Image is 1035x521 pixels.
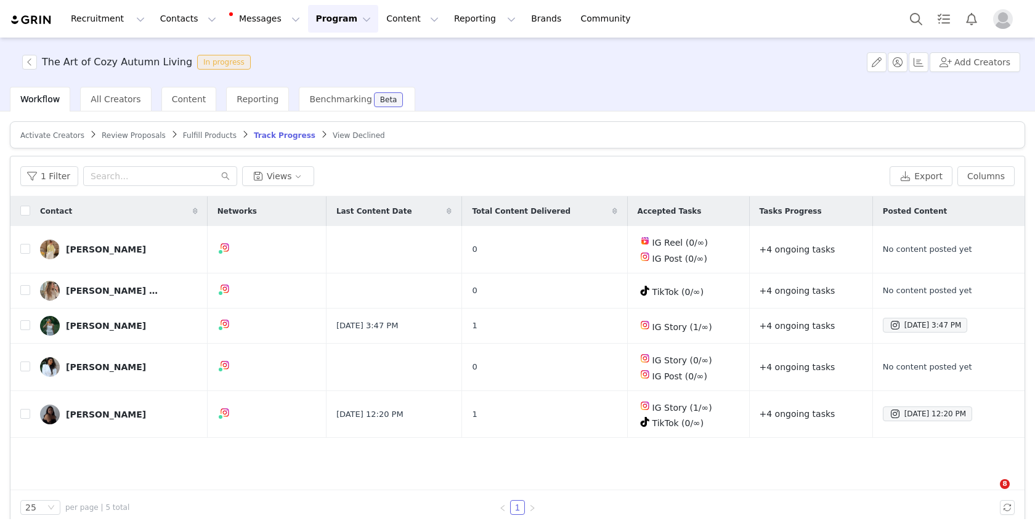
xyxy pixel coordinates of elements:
span: Review Proposals [102,131,166,140]
img: instagram.svg [640,401,650,411]
img: instagram.svg [220,408,230,418]
a: Brands [524,5,572,33]
img: instagram.svg [220,284,230,294]
button: Profile [986,9,1025,29]
button: Messages [224,5,307,33]
span: [DATE] 3:47 PM [336,320,398,332]
button: Contacts [153,5,224,33]
div: 25 [25,501,36,514]
span: 8 [1000,479,1010,489]
i: icon: down [47,504,55,512]
span: IG Reel (0/∞) [652,238,708,248]
a: [PERSON_NAME] [40,357,198,377]
div: [PERSON_NAME] [66,362,146,372]
img: instagram.svg [640,252,650,262]
span: IG Story (1/∞) [652,322,712,332]
button: Program [308,5,378,33]
span: Reporting [237,94,278,104]
img: b35ab04f-0cc0-4e93-ac27-89d2480328fe--s.jpg [40,281,60,301]
button: Reporting [447,5,523,33]
span: TikTok (0/∞) [652,418,704,428]
span: IG Post (0/∞) [652,371,707,381]
img: instagram.svg [220,319,230,329]
li: Previous Page [495,500,510,515]
div: [PERSON_NAME] [66,244,146,254]
p: +4 ongoing tasks [760,243,862,256]
li: 1 [510,500,525,515]
span: Tasks Progress [760,206,822,217]
span: Workflow [20,94,60,104]
div: [DATE] 3:47 PM [889,318,962,333]
span: Networks [217,206,257,217]
span: 0 [472,285,477,297]
div: No content posted yet [883,361,1010,373]
a: 1 [511,501,524,514]
span: IG Story (1/∞) [652,403,712,413]
img: instagram.svg [640,353,650,363]
span: [object Object] [22,55,256,70]
div: [PERSON_NAME] [66,321,146,331]
span: 1 [472,408,477,421]
img: grin logo [10,14,53,26]
img: instagram-reels.svg [640,236,650,246]
div: [PERSON_NAME] [66,410,146,419]
span: TikTok (0/∞) [652,287,704,297]
a: [PERSON_NAME] [40,316,198,336]
img: 8351efb2-dd90-4a1e-8342-df530169e0db.jpg [40,240,60,259]
p: +4 ongoing tasks [760,285,862,297]
div: No content posted yet [883,243,1010,256]
img: instagram.svg [220,360,230,370]
iframe: Intercom live chat [975,479,1004,509]
span: Content [172,94,206,104]
button: 1 Filter [20,166,78,186]
img: instagram.svg [220,243,230,252]
img: f85e50f7-3cfe-4f49-88fe-a30cfe4f86ea.jpg [40,405,60,424]
img: 43942179-83be-45b2-aca8-280554d6eb42.jpg [40,357,60,377]
a: Community [574,5,644,33]
div: Beta [380,96,397,103]
span: per page | 5 total [65,502,129,513]
span: IG Post (0/∞) [652,254,707,264]
div: [PERSON_NAME] [PERSON_NAME] [66,286,158,296]
span: [DATE] 12:20 PM [336,408,404,421]
li: Next Page [525,500,540,515]
button: Columns [957,166,1015,186]
span: Activate Creators [20,131,84,140]
span: Fulfill Products [183,131,237,140]
div: [DATE] 12:20 PM [889,406,966,421]
span: IG Story (0/∞) [652,355,712,365]
span: Posted Content [883,206,948,217]
span: Contact [40,206,72,217]
span: Last Content Date [336,206,412,217]
a: Tasks [930,5,957,33]
span: 0 [472,361,477,373]
i: icon: search [221,172,230,180]
img: placeholder-profile.jpg [993,9,1013,29]
span: 0 [472,243,477,256]
button: Notifications [958,5,985,33]
button: Add Creators [930,52,1020,72]
span: Track Progress [254,131,315,140]
img: instagram.svg [640,370,650,379]
button: Content [379,5,446,33]
p: +4 ongoing tasks [760,320,862,333]
a: [PERSON_NAME] [40,240,198,259]
span: In progress [197,55,251,70]
p: +4 ongoing tasks [760,361,862,374]
a: [PERSON_NAME] [40,405,198,424]
i: icon: left [499,504,506,512]
span: Total Content Delivered [472,206,570,217]
i: icon: right [529,504,536,512]
div: No content posted yet [883,285,1010,297]
p: +4 ongoing tasks [760,408,862,421]
span: All Creators [91,94,140,104]
button: Export [890,166,952,186]
span: 1 [472,320,477,332]
h3: The Art of Cozy Autumn Living [42,55,192,70]
img: d6419bb5-3282-43aa-996e-12a2a21d3bc1--s.jpg [40,316,60,336]
button: Search [903,5,930,33]
button: Recruitment [63,5,152,33]
input: Search... [83,166,237,186]
span: Benchmarking [309,94,371,104]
